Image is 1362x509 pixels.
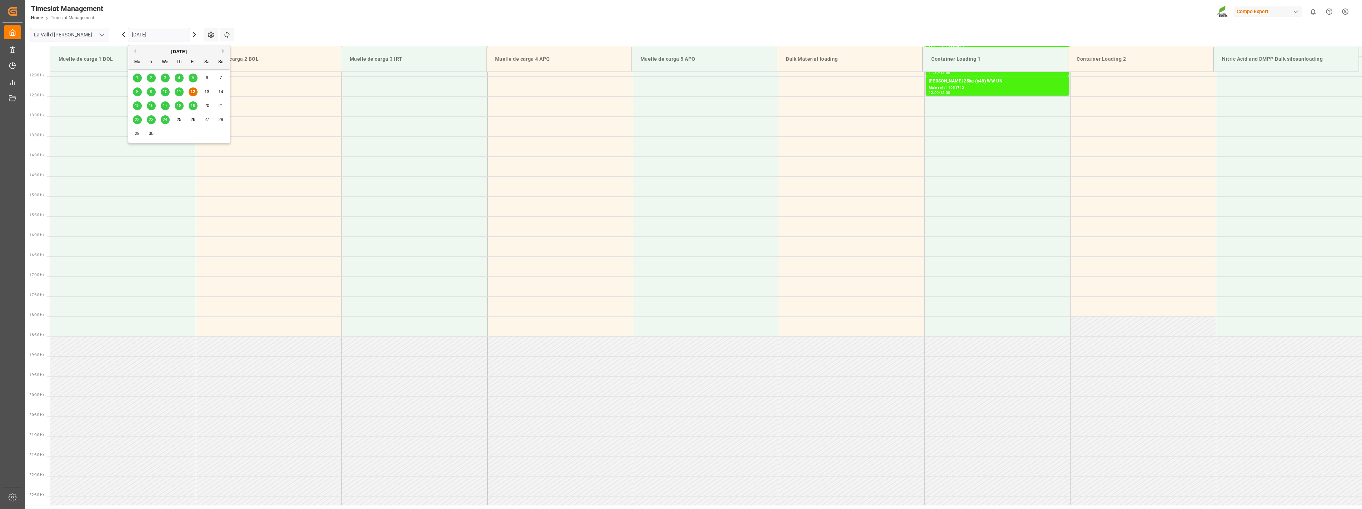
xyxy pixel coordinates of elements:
[29,373,44,377] span: 19:30 Hr
[218,117,223,122] span: 28
[218,89,223,94] span: 14
[29,273,44,277] span: 17:00 Hr
[31,15,43,20] a: Home
[929,71,939,74] div: 11:30
[220,75,222,80] span: 7
[1305,4,1321,20] button: show 0 new notifications
[29,113,44,117] span: 13:00 Hr
[1234,6,1302,17] div: Compo Expert
[29,173,44,177] span: 14:30 Hr
[29,493,44,497] span: 22:30 Hr
[133,115,142,124] div: Choose Monday, September 22nd, 2025
[940,71,951,74] div: 12:00
[133,87,142,96] div: Choose Monday, September 8th, 2025
[203,101,211,110] div: Choose Saturday, September 20th, 2025
[147,129,156,138] div: Choose Tuesday, September 30th, 2025
[150,89,153,94] span: 9
[216,58,225,67] div: Su
[29,73,44,77] span: 12:00 Hr
[29,393,44,397] span: 20:00 Hr
[216,87,225,96] div: Choose Sunday, September 14th, 2025
[128,28,190,41] input: DD.MM.YYYY
[1234,5,1305,18] button: Compo Expert
[147,101,156,110] div: Choose Tuesday, September 16th, 2025
[161,87,170,96] div: Choose Wednesday, September 10th, 2025
[147,74,156,82] div: Choose Tuesday, September 2nd, 2025
[163,117,167,122] span: 24
[29,413,44,417] span: 20:30 Hr
[204,89,209,94] span: 13
[1219,52,1353,66] div: Nitric Acid and DMPP Bulk silosunloading
[29,93,44,97] span: 12:30 Hr
[783,52,917,66] div: Bulk Material loading
[203,74,211,82] div: Choose Saturday, September 6th, 2025
[347,52,480,66] div: Muelle de carga 3 IRT
[30,28,109,41] input: Type to search/select
[928,52,1062,66] div: Container Loading 1
[163,89,167,94] span: 10
[189,87,198,96] div: Choose Friday, September 12th, 2025
[29,213,44,217] span: 15:30 Hr
[190,89,195,94] span: 12
[940,91,951,94] div: 12:30
[161,115,170,124] div: Choose Wednesday, September 24th, 2025
[133,129,142,138] div: Choose Monday, September 29th, 2025
[150,75,153,80] span: 2
[189,58,198,67] div: Fr
[128,48,230,55] div: [DATE]
[218,103,223,108] span: 21
[190,117,195,122] span: 26
[222,49,226,53] button: Next Month
[189,101,198,110] div: Choose Friday, September 19th, 2025
[29,453,44,457] span: 21:30 Hr
[189,74,198,82] div: Choose Friday, September 5th, 2025
[29,193,44,197] span: 15:00 Hr
[147,115,156,124] div: Choose Tuesday, September 23rd, 2025
[132,49,136,53] button: Previous Month
[189,115,198,124] div: Choose Friday, September 26th, 2025
[178,75,180,80] span: 4
[29,153,44,157] span: 14:00 Hr
[31,3,103,14] div: Timeslot Management
[135,117,139,122] span: 22
[161,58,170,67] div: We
[176,117,181,122] span: 25
[203,87,211,96] div: Choose Saturday, September 13th, 2025
[161,74,170,82] div: Choose Wednesday, September 3rd, 2025
[29,233,44,237] span: 16:00 Hr
[136,89,139,94] span: 8
[929,78,1066,85] div: [PERSON_NAME] 25kg (x48) WW UN
[492,52,626,66] div: Muelle de carga 4 APQ
[201,52,335,66] div: Muelle de carga 2 BOL
[216,101,225,110] div: Choose Sunday, September 21st, 2025
[176,103,181,108] span: 18
[1074,52,1208,66] div: Container Loading 2
[29,253,44,257] span: 16:30 Hr
[56,52,190,66] div: Muelle de carga 1 BOL
[29,433,44,437] span: 21:00 Hr
[204,103,209,108] span: 20
[130,71,228,141] div: month 2025-09
[147,58,156,67] div: Tu
[135,131,139,136] span: 29
[149,117,153,122] span: 23
[163,103,167,108] span: 17
[216,74,225,82] div: Choose Sunday, September 7th, 2025
[149,131,153,136] span: 30
[1321,4,1337,20] button: Help Center
[29,133,44,137] span: 13:30 Hr
[638,52,771,66] div: Muelle de carga 5 APQ
[203,115,211,124] div: Choose Saturday, September 27th, 2025
[29,473,44,477] span: 22:00 Hr
[203,58,211,67] div: Sa
[175,101,184,110] div: Choose Thursday, September 18th, 2025
[133,101,142,110] div: Choose Monday, September 15th, 2025
[29,313,44,317] span: 18:00 Hr
[939,71,940,74] div: -
[147,87,156,96] div: Choose Tuesday, September 9th, 2025
[192,75,194,80] span: 5
[176,89,181,94] span: 11
[136,75,139,80] span: 1
[204,117,209,122] span: 27
[29,353,44,357] span: 19:00 Hr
